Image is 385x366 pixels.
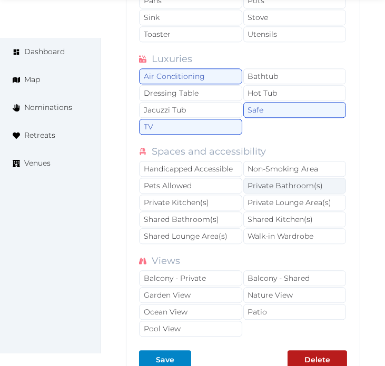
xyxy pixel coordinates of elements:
[24,46,65,57] span: Dashboard
[139,304,242,320] div: Ocean View
[139,26,242,42] div: Toaster
[156,354,174,365] div: Save
[24,158,51,169] span: Venues
[152,52,192,68] label: Luxuries
[243,287,347,303] div: Nature View
[139,321,242,337] div: Pool View
[243,270,347,286] div: Balcony - Shared
[139,211,242,227] div: Shared Bathroom(s)
[139,228,242,244] div: Shared Lounge Area(s)
[139,85,242,101] div: Dressing Table
[243,26,347,42] div: Utensils
[139,119,242,135] div: TV
[243,9,347,25] div: Stove
[24,130,55,141] span: Retreats
[139,9,242,25] div: Sink
[24,74,40,85] span: Map
[243,102,347,118] div: Safe
[152,253,180,270] label: Views
[24,102,72,113] span: Nominations
[243,85,347,101] div: Hot Tub
[243,228,347,244] div: Walk-in Wardrobe
[243,161,347,177] div: Non-Smoking Area
[139,178,242,194] div: Pets Allowed
[139,102,242,118] div: Jacuzzi Tub
[243,304,347,320] div: Patio
[152,144,266,161] label: Spaces and accessibility
[304,354,330,365] div: Delete
[139,270,242,286] div: Balcony - Private
[243,68,347,84] div: Bathtub
[243,195,347,210] div: Private Lounge Area(s)
[139,68,242,84] div: Air Conditioning
[243,211,347,227] div: Shared Kitchen(s)
[243,178,347,194] div: Private Bathroom(s)
[139,287,242,303] div: Garden View
[139,161,242,177] div: Handicapped Accessible
[139,195,242,210] div: Private Kitchen(s)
